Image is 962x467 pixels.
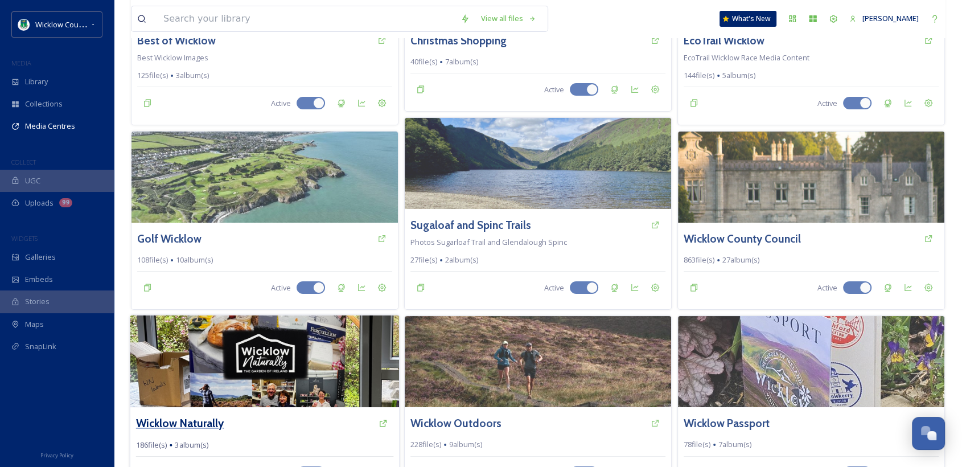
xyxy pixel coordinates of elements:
[844,7,924,30] a: [PERSON_NAME]
[136,440,167,450] span: 186 file(s)
[410,237,567,247] span: Photos Sugarloaf Trail and Glendalough Spinc
[130,316,400,408] img: -IMG_0797.jpeg
[405,316,671,407] img: d2e82c19-4129-4815-88df-4420f739d98e.jpg
[410,439,441,450] span: 228 file(s)
[11,59,31,67] span: MEDIA
[175,440,208,450] span: 3 album(s)
[445,56,478,67] span: 7 album(s)
[718,439,751,450] span: 7 album(s)
[684,70,714,81] span: 144 file(s)
[137,32,216,49] a: Best of Wicklow
[40,452,73,459] span: Privacy Policy
[684,439,710,450] span: 78 file(s)
[912,417,945,450] button: Open Chat
[25,296,50,307] span: Stories
[18,19,30,30] img: download%20(9).png
[684,52,809,63] span: EcoTrail Wicklow Race Media Content
[25,175,40,186] span: UGC
[40,448,73,461] a: Privacy Policy
[817,282,837,293] span: Active
[25,198,54,208] span: Uploads
[25,274,53,285] span: Embeds
[410,217,531,233] a: Sugaloaf and Spinc Trails
[271,282,291,293] span: Active
[25,252,56,263] span: Galleries
[405,118,671,209] img: Glendalough%20upper%20lake.jpg
[449,439,482,450] span: 9 album(s)
[25,76,48,87] span: Library
[720,11,776,27] a: What's New
[544,282,564,293] span: Active
[722,255,759,265] span: 27 album(s)
[11,234,38,243] span: WIDGETS
[678,316,944,407] img: 20240319_155123.jpg
[684,231,801,247] a: Wicklow County Council
[59,198,72,207] div: 99
[131,132,398,223] img: 98ee825f-30a4-4c15-8c12-3077beafbee2.jpg
[158,6,455,31] input: Search your library
[684,415,770,432] a: Wicklow Passport
[176,255,213,265] span: 10 album(s)
[25,99,63,109] span: Collections
[137,231,202,247] a: Golf Wicklow
[722,70,755,81] span: 5 album(s)
[817,98,837,109] span: Active
[475,7,542,30] a: View all files
[137,52,208,63] span: Best Wicklow Images
[136,415,224,432] a: Wicklow Naturally
[271,98,291,109] span: Active
[137,255,168,265] span: 108 file(s)
[445,255,478,265] span: 2 album(s)
[410,56,437,67] span: 40 file(s)
[678,132,944,223] img: EcoTrail%20Wickow%2C%20Killruddery%2C%20Bray%2C%20Co.%20Wicklow.jpg
[410,255,437,265] span: 27 file(s)
[684,32,764,49] a: EcoTrail Wicklow
[176,70,209,81] span: 3 album(s)
[684,255,714,265] span: 863 file(s)
[35,19,116,30] span: Wicklow County Council
[25,121,75,132] span: Media Centres
[410,415,501,432] a: Wicklow Outdoors
[25,341,56,352] span: SnapLink
[11,158,36,166] span: COLLECT
[544,84,564,95] span: Active
[862,13,919,23] span: [PERSON_NAME]
[137,70,168,81] span: 125 file(s)
[25,319,44,330] span: Maps
[410,32,507,49] a: Christmas Shopping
